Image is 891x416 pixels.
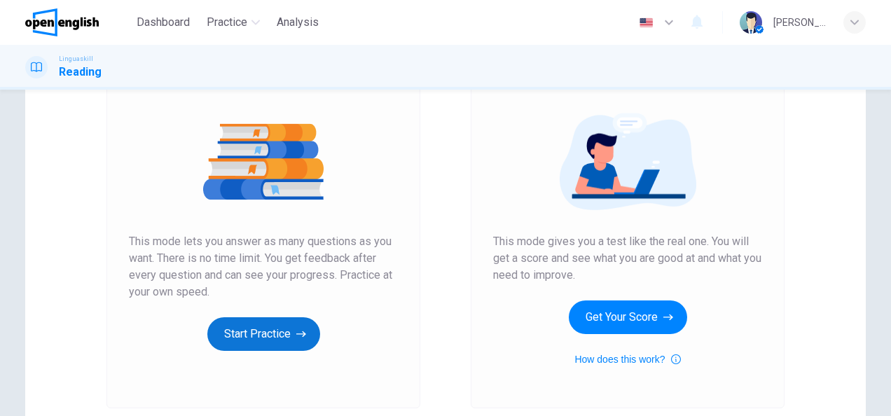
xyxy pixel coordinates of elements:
[493,233,762,284] span: This mode gives you a test like the real one. You will get a score and see what you are good at a...
[574,351,680,368] button: How does this work?
[59,64,102,81] h1: Reading
[569,300,687,334] button: Get Your Score
[25,8,99,36] img: OpenEnglish logo
[137,14,190,31] span: Dashboard
[637,18,655,28] img: en
[207,14,247,31] span: Practice
[740,11,762,34] img: Profile picture
[271,10,324,35] button: Analysis
[207,317,320,351] button: Start Practice
[277,14,319,31] span: Analysis
[773,14,827,31] div: [PERSON_NAME]
[129,233,398,300] span: This mode lets you answer as many questions as you want. There is no time limit. You get feedback...
[59,54,93,64] span: Linguaskill
[25,8,131,36] a: OpenEnglish logo
[201,10,265,35] button: Practice
[131,10,195,35] button: Dashboard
